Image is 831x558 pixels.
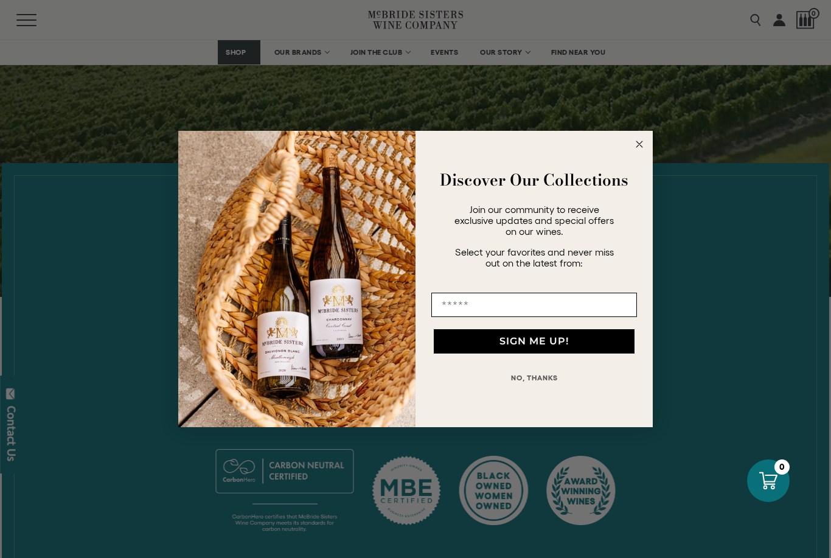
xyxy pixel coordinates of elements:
button: NO, THANKS [431,366,637,390]
img: 42653730-7e35-4af7-a99d-12bf478283cf.jpeg [178,131,415,428]
span: Select your favorites and never miss out on the latest from: [455,246,614,268]
div: 0 [774,459,790,475]
button: Close dialog [632,137,647,152]
input: Email [431,293,637,317]
span: Join our community to receive exclusive updates and special offers on our wines. [454,204,614,237]
button: SIGN ME UP! [434,329,635,354]
strong: Discover Our Collections [440,168,628,192]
